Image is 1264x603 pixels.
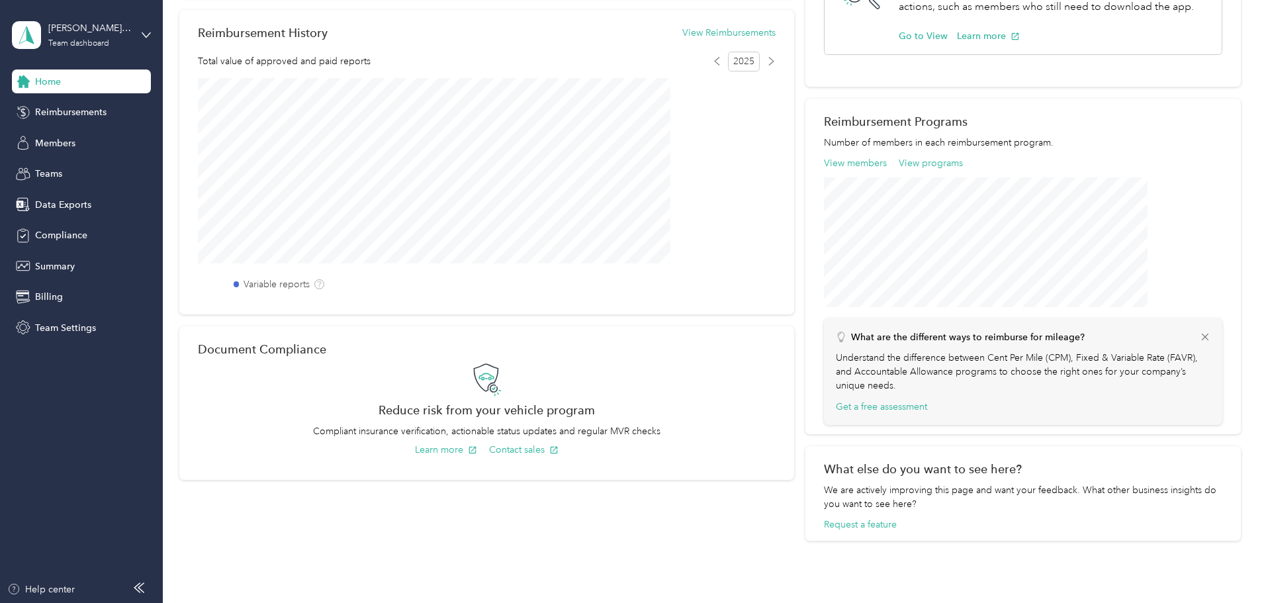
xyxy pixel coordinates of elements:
[198,424,776,438] p: Compliant insurance verification, actionable status updates and regular MVR checks
[836,400,927,414] button: Get a free assessment
[7,582,75,596] button: Help center
[48,40,109,48] div: Team dashboard
[198,26,328,40] h2: Reimbursement History
[824,115,1222,128] h2: Reimbursement Programs
[35,228,87,242] span: Compliance
[198,403,776,417] h2: Reduce risk from your vehicle program
[728,52,760,71] span: 2025
[35,198,91,212] span: Data Exports
[957,29,1020,43] button: Learn more
[899,29,948,43] button: Go to View
[824,136,1222,150] p: Number of members in each reimbursement program.
[35,259,75,273] span: Summary
[35,290,63,304] span: Billing
[824,518,897,532] button: Request a feature
[824,156,887,170] button: View members
[198,342,326,356] h2: Document Compliance
[489,443,559,457] button: Contact sales
[682,26,776,40] button: View Reimbursements
[836,351,1211,393] p: Understand the difference between Cent Per Mile (CPM), Fixed & Variable Rate (FAVR), and Accounta...
[824,462,1222,476] div: What else do you want to see here?
[244,277,310,291] label: Variable reports
[1190,529,1264,603] iframe: Everlance-gr Chat Button Frame
[198,54,371,68] span: Total value of approved and paid reports
[899,156,963,170] button: View programs
[415,443,477,457] button: Learn more
[824,483,1222,511] div: We are actively improving this page and want your feedback. What other business insights do you w...
[35,321,96,335] span: Team Settings
[851,330,1085,344] p: What are the different ways to reimburse for mileage?
[48,21,131,35] div: [PERSON_NAME] Environmental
